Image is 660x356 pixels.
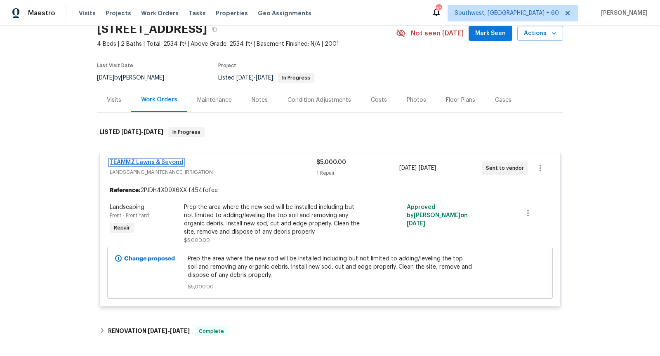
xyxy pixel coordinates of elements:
[97,321,563,341] div: RENOVATION [DATE]-[DATE]Complete
[411,29,464,37] span: Not seen [DATE]
[524,28,556,39] span: Actions
[419,165,436,171] span: [DATE]
[218,75,314,81] span: Listed
[148,328,167,334] span: [DATE]
[216,9,248,17] span: Properties
[197,96,232,104] div: Maintenance
[97,75,114,81] span: [DATE]
[141,96,177,104] div: Work Orders
[517,26,563,41] button: Actions
[97,73,174,83] div: by [PERSON_NAME]
[436,5,441,13] div: 705
[189,10,206,16] span: Tasks
[279,75,313,80] span: In Progress
[169,128,204,136] span: In Progress
[148,328,190,334] span: -
[236,75,254,81] span: [DATE]
[97,63,133,68] span: Last Visit Date
[79,9,96,17] span: Visits
[218,63,236,68] span: Project
[316,169,399,177] div: 1 Repair
[236,75,273,81] span: -
[446,96,475,104] div: Floor Plans
[399,165,417,171] span: [DATE]
[399,164,436,172] span: -
[469,26,512,41] button: Mark Seen
[121,129,141,135] span: [DATE]
[371,96,387,104] div: Costs
[110,186,140,194] b: Reference:
[288,96,351,104] div: Condition Adjustments
[97,40,396,48] span: 4 Beds | 2 Baths | Total: 2534 ft² | Above Grade: 2534 ft² | Basement Finished: N/A | 2001
[110,159,183,165] a: TEAMMZ Lawns & Beyond
[108,326,190,336] h6: RENOVATION
[188,255,473,279] span: Prep the area where the new sod will be installed including but not limited to adding/leveling th...
[407,221,425,227] span: [DATE]
[407,96,426,104] div: Photos
[207,22,222,37] button: Copy Address
[486,164,527,172] span: Sent to vendor
[97,119,563,145] div: LISTED [DATE]-[DATE]In Progress
[495,96,511,104] div: Cases
[455,9,559,17] span: Southwest, [GEOGRAPHIC_DATA] + 60
[184,238,210,243] span: $5,000.00
[107,96,121,104] div: Visits
[111,224,133,232] span: Repair
[97,25,207,33] h2: [STREET_ADDRESS]
[99,127,163,137] h6: LISTED
[141,9,179,17] span: Work Orders
[124,256,175,262] b: Change proposed
[100,183,560,198] div: 2PJDH4XD9X6XX-f454fdfee
[252,96,268,104] div: Notes
[316,159,346,165] span: $5,000.00
[184,203,365,236] div: Prep the area where the new sod will be installed including but not limited to adding/leveling th...
[196,327,227,335] span: Complete
[110,213,149,218] span: Front - Front Yard
[121,129,163,135] span: -
[106,9,131,17] span: Projects
[170,328,190,334] span: [DATE]
[28,9,55,17] span: Maestro
[110,168,316,176] span: LANDSCAPING_MAINTENANCE, IRRIGATION
[407,204,468,227] span: Approved by [PERSON_NAME] on
[475,28,506,39] span: Mark Seen
[256,75,273,81] span: [DATE]
[598,9,648,17] span: [PERSON_NAME]
[144,129,163,135] span: [DATE]
[188,283,473,291] span: $5,000.00
[110,204,144,210] span: Landscaping
[258,9,311,17] span: Geo Assignments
